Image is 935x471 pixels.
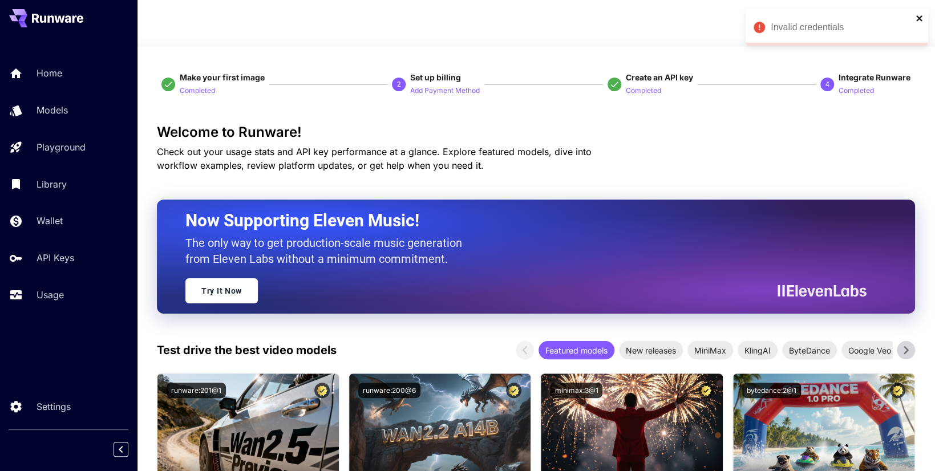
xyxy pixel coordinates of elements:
[890,383,905,398] button: Certified Model – Vetted for best performance and includes a commercial license.
[839,72,910,82] span: Integrate Runware
[180,83,215,97] button: Completed
[782,344,837,356] span: ByteDance
[626,86,661,96] p: Completed
[841,344,898,356] span: Google Veo
[825,79,829,90] p: 4
[185,278,258,303] a: Try It Now
[550,383,602,398] button: minimax:3@1
[841,341,898,359] div: Google Veo
[314,383,330,398] button: Certified Model – Vetted for best performance and includes a commercial license.
[698,383,714,398] button: Certified Model – Vetted for best performance and includes a commercial license.
[626,72,693,82] span: Create an API key
[157,146,592,171] span: Check out your usage stats and API key performance at a glance. Explore featured models, dive int...
[37,214,63,228] p: Wallet
[687,344,733,356] span: MiniMax
[37,140,86,154] p: Playground
[916,14,924,23] button: close
[626,83,661,97] button: Completed
[122,439,137,460] div: Collapse sidebar
[771,21,912,34] div: Invalid credentials
[37,177,67,191] p: Library
[738,344,778,356] span: KlingAI
[180,86,215,96] p: Completed
[738,341,778,359] div: KlingAI
[782,341,837,359] div: ByteDance
[839,86,874,96] p: Completed
[687,341,733,359] div: MiniMax
[539,344,614,356] span: Featured models
[619,344,683,356] span: New releases
[157,342,337,359] p: Test drive the best video models
[410,83,480,97] button: Add Payment Method
[114,442,128,457] button: Collapse sidebar
[157,124,915,140] h3: Welcome to Runware!
[506,383,521,398] button: Certified Model – Vetted for best performance and includes a commercial license.
[167,383,226,398] button: runware:201@1
[37,103,68,117] p: Models
[410,86,480,96] p: Add Payment Method
[539,341,614,359] div: Featured models
[185,210,858,232] h2: Now Supporting Eleven Music!
[185,235,471,267] p: The only way to get production-scale music generation from Eleven Labs without a minimum commitment.
[180,72,265,82] span: Make your first image
[397,79,401,90] p: 2
[742,383,801,398] button: bytedance:2@1
[37,251,74,265] p: API Keys
[839,83,874,97] button: Completed
[37,288,64,302] p: Usage
[619,341,683,359] div: New releases
[410,72,461,82] span: Set up billing
[37,66,62,80] p: Home
[37,400,71,413] p: Settings
[358,383,420,398] button: runware:200@6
